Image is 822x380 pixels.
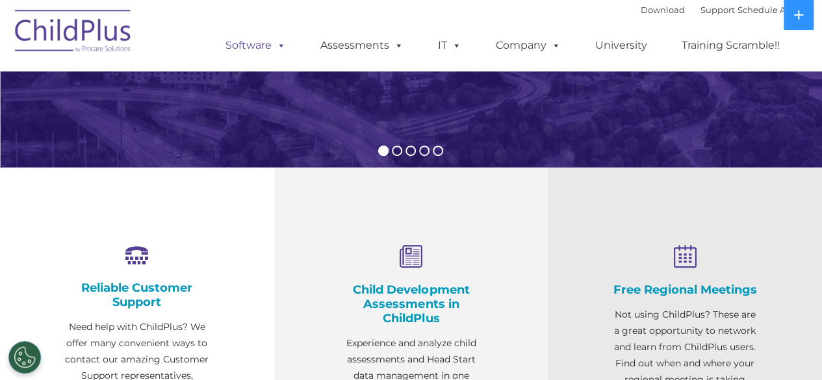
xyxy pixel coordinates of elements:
[65,281,209,309] h4: Reliable Customer Support
[700,5,735,15] a: Support
[582,32,660,58] a: University
[8,1,138,66] img: ChildPlus by Procare Solutions
[613,283,757,297] h4: Free Regional Meetings
[212,32,299,58] a: Software
[339,283,483,325] h4: Child Development Assessments in ChildPlus
[641,5,685,15] a: Download
[641,5,814,15] font: |
[425,32,474,58] a: IT
[669,32,793,58] a: Training Scramble!!
[738,5,814,15] a: Schedule A Demo
[8,341,41,374] button: Cookies Settings
[307,32,417,58] a: Assessments
[181,139,236,149] span: Phone number
[181,86,220,95] span: Last name
[483,32,574,58] a: Company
